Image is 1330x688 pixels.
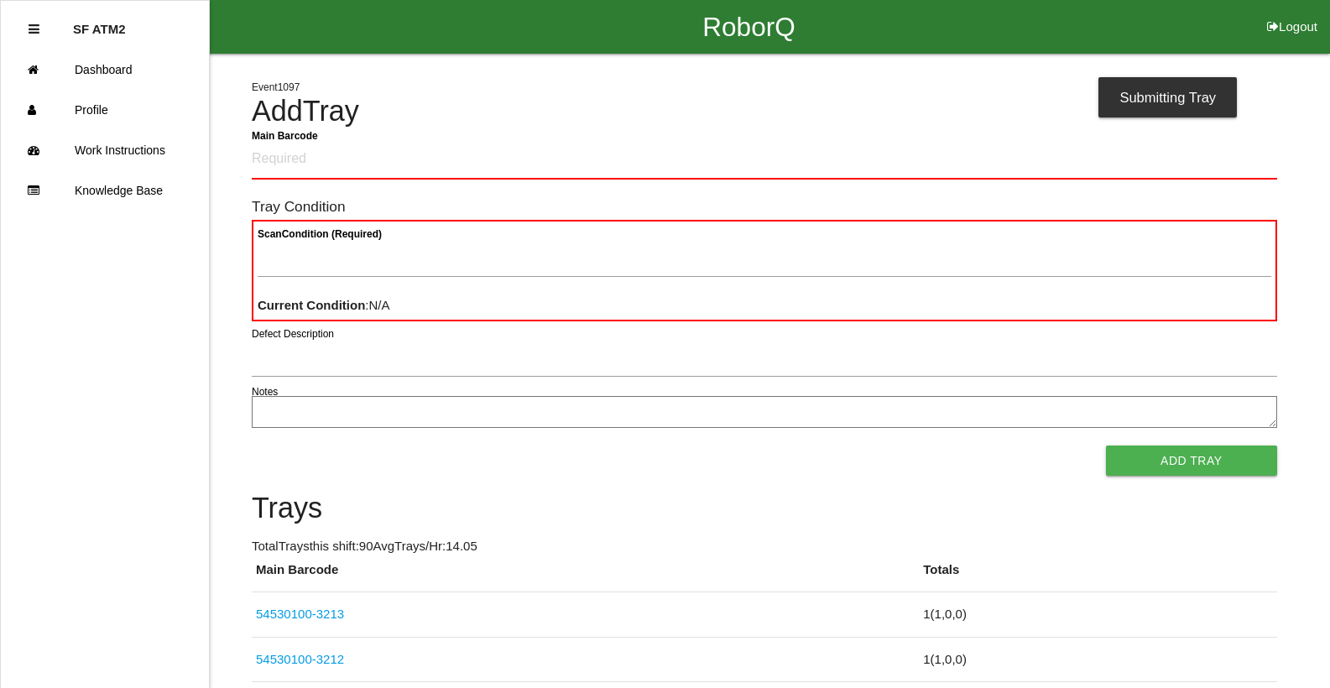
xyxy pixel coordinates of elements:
label: Notes [252,384,278,399]
h4: Add Tray [252,96,1277,128]
a: Profile [1,90,209,130]
label: Defect Description [252,326,334,341]
a: 54530100-3213 [256,607,344,621]
td: 1 ( 1 , 0 , 0 ) [919,637,1276,682]
th: Main Barcode [252,560,919,592]
b: Main Barcode [252,129,318,141]
div: Close [29,9,39,50]
div: Submitting Tray [1098,77,1237,117]
th: Totals [919,560,1276,592]
h4: Trays [252,493,1277,524]
input: Required [252,140,1277,180]
a: Dashboard [1,50,209,90]
td: 1 ( 1 , 0 , 0 ) [919,592,1276,638]
span: : N/A [258,298,390,312]
b: Current Condition [258,298,365,312]
h6: Tray Condition [252,199,1277,215]
a: Knowledge Base [1,170,209,211]
a: 54530100-3212 [256,652,344,666]
p: SF ATM2 [73,9,126,36]
p: Total Trays this shift: 90 Avg Trays /Hr: 14.05 [252,537,1277,556]
a: Work Instructions [1,130,209,170]
span: Event 1097 [252,81,300,93]
button: Add Tray [1106,446,1277,476]
b: Scan Condition (Required) [258,228,382,240]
